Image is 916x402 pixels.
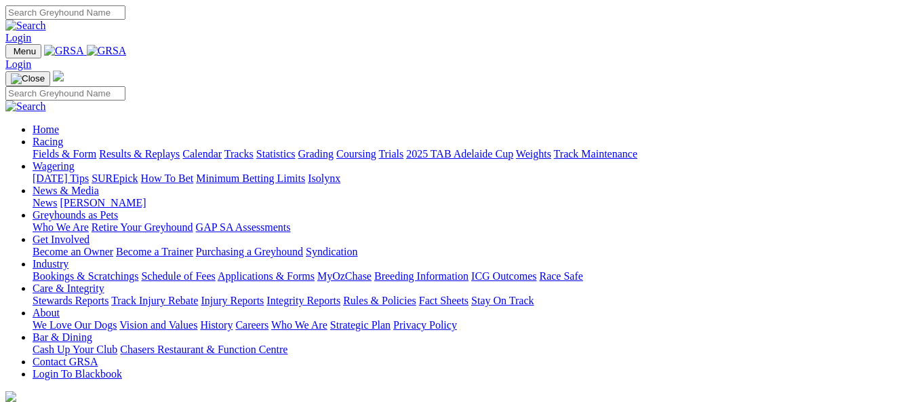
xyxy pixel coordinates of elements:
[406,148,513,160] a: 2025 TAB Adelaide Cup
[33,148,911,160] div: Racing
[33,282,104,294] a: Care & Integrity
[5,20,46,32] img: Search
[33,197,57,208] a: News
[306,246,357,257] a: Syndication
[33,270,138,282] a: Bookings & Scratchings
[87,45,127,57] img: GRSA
[33,185,99,196] a: News & Media
[235,319,268,331] a: Careers
[33,234,89,245] a: Get Involved
[5,391,16,402] img: logo-grsa-white.png
[120,344,287,355] a: Chasers Restaurant & Function Centre
[53,71,64,81] img: logo-grsa-white.png
[33,270,911,282] div: Industry
[336,148,376,160] a: Coursing
[141,270,215,282] a: Schedule of Fees
[317,270,372,282] a: MyOzChase
[471,270,536,282] a: ICG Outcomes
[33,307,60,318] a: About
[196,246,303,257] a: Purchasing a Greyhound
[419,295,469,306] a: Fact Sheets
[111,295,198,306] a: Track Injury Rebate
[14,46,36,56] span: Menu
[33,136,63,147] a: Racing
[33,246,911,258] div: Get Involved
[5,86,125,100] input: Search
[182,148,222,160] a: Calendar
[44,45,84,57] img: GRSA
[5,32,31,43] a: Login
[33,356,98,367] a: Contact GRSA
[141,172,194,184] a: How To Bet
[330,319,391,331] a: Strategic Plan
[11,73,45,84] img: Close
[5,5,125,20] input: Search
[196,172,305,184] a: Minimum Betting Limits
[33,344,911,356] div: Bar & Dining
[271,319,327,331] a: Who We Are
[224,148,254,160] a: Tracks
[33,319,911,331] div: About
[33,331,92,343] a: Bar & Dining
[298,148,334,160] a: Grading
[308,172,340,184] a: Isolynx
[539,270,582,282] a: Race Safe
[33,148,96,160] a: Fields & Form
[33,319,117,331] a: We Love Our Dogs
[266,295,340,306] a: Integrity Reports
[33,295,911,307] div: Care & Integrity
[33,172,89,184] a: [DATE] Tips
[5,58,31,70] a: Login
[116,246,193,257] a: Become a Trainer
[200,319,233,331] a: History
[516,148,551,160] a: Weights
[374,270,469,282] a: Breeding Information
[201,295,264,306] a: Injury Reports
[33,258,68,270] a: Industry
[33,344,117,355] a: Cash Up Your Club
[33,209,118,221] a: Greyhounds as Pets
[33,160,75,172] a: Wagering
[378,148,403,160] a: Trials
[393,319,457,331] a: Privacy Policy
[256,148,296,160] a: Statistics
[33,124,59,135] a: Home
[5,44,41,58] button: Toggle navigation
[33,221,911,234] div: Greyhounds as Pets
[119,319,197,331] a: Vision and Values
[33,246,113,257] a: Become an Owner
[343,295,416,306] a: Rules & Policies
[471,295,534,306] a: Stay On Track
[554,148,637,160] a: Track Maintenance
[196,221,291,233] a: GAP SA Assessments
[33,221,89,233] a: Who We Are
[60,197,146,208] a: [PERSON_NAME]
[5,71,50,86] button: Toggle navigation
[92,221,193,233] a: Retire Your Greyhound
[33,295,108,306] a: Stewards Reports
[33,172,911,185] div: Wagering
[218,270,315,282] a: Applications & Forms
[33,197,911,209] div: News & Media
[99,148,180,160] a: Results & Replays
[33,368,122,380] a: Login To Blackbook
[5,100,46,113] img: Search
[92,172,138,184] a: SUREpick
